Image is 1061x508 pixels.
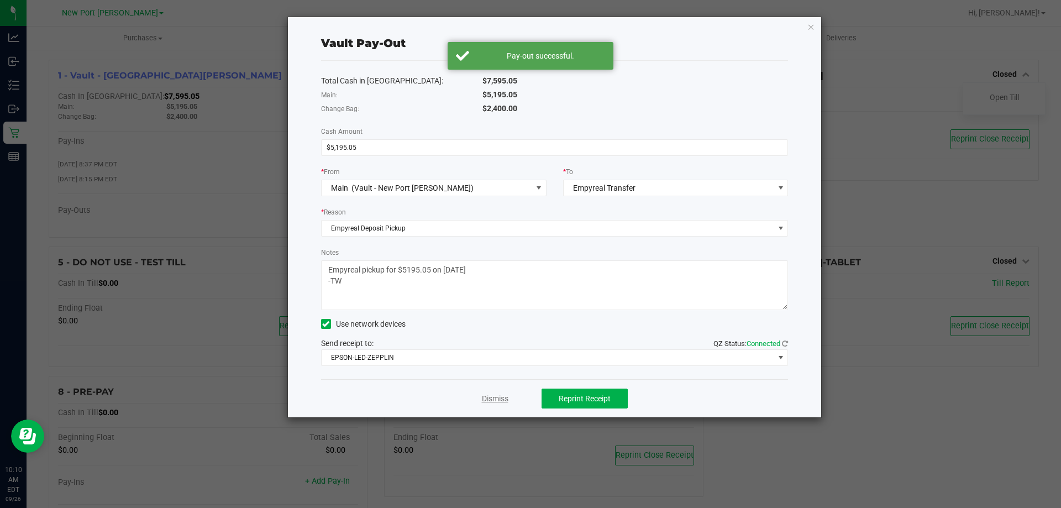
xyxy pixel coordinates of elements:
[331,184,348,192] span: Main
[482,76,517,85] span: $7,595.05
[573,184,635,192] span: Empyreal Transfer
[322,350,774,365] span: EPSON-LED-ZEPPLIN
[11,420,44,453] iframe: Resource center
[482,393,508,405] a: Dismiss
[321,105,359,113] span: Change Bag:
[542,389,628,409] button: Reprint Receipt
[713,339,788,348] span: QZ Status:
[475,50,605,61] div: Pay-out successful.
[321,76,443,85] span: Total Cash in [GEOGRAPHIC_DATA]:
[321,35,406,51] div: Vault Pay-Out
[321,91,338,99] span: Main:
[321,128,363,135] span: Cash Amount
[321,167,340,177] label: From
[321,339,374,348] span: Send receipt to:
[321,207,346,217] label: Reason
[747,339,780,348] span: Connected
[482,104,517,113] span: $2,400.00
[321,248,339,258] label: Notes
[322,221,774,236] span: Empyreal Deposit Pickup
[559,394,611,403] span: Reprint Receipt
[351,184,474,192] span: (Vault - New Port [PERSON_NAME])
[482,90,517,99] span: $5,195.05
[563,167,573,177] label: To
[321,318,406,330] label: Use network devices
